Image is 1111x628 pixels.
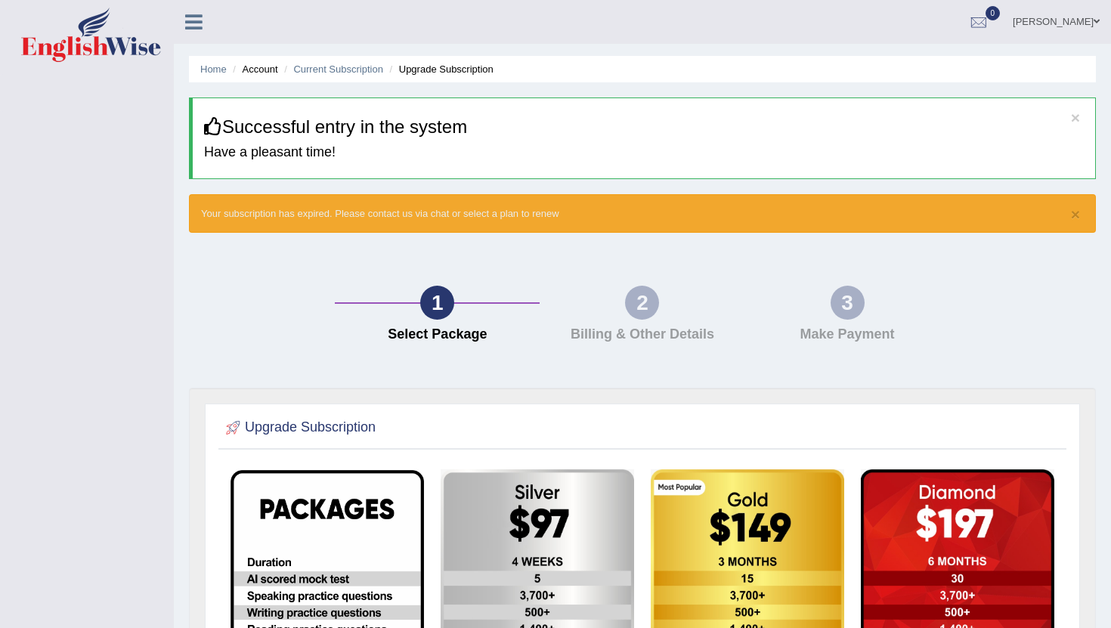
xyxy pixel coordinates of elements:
h4: Select Package [342,327,532,342]
li: Account [229,62,277,76]
span: 0 [986,6,1001,20]
h2: Upgrade Subscription [222,416,376,439]
div: Your subscription has expired. Please contact us via chat or select a plan to renew [189,194,1096,233]
li: Upgrade Subscription [386,62,494,76]
h4: Billing & Other Details [547,327,737,342]
a: Current Subscription [293,63,383,75]
button: × [1071,110,1080,125]
div: 1 [420,286,454,320]
h3: Successful entry in the system [204,117,1084,137]
h4: Have a pleasant time! [204,145,1084,160]
button: × [1071,206,1080,222]
a: Home [200,63,227,75]
h4: Make Payment [753,327,942,342]
div: 2 [625,286,659,320]
div: 3 [831,286,865,320]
